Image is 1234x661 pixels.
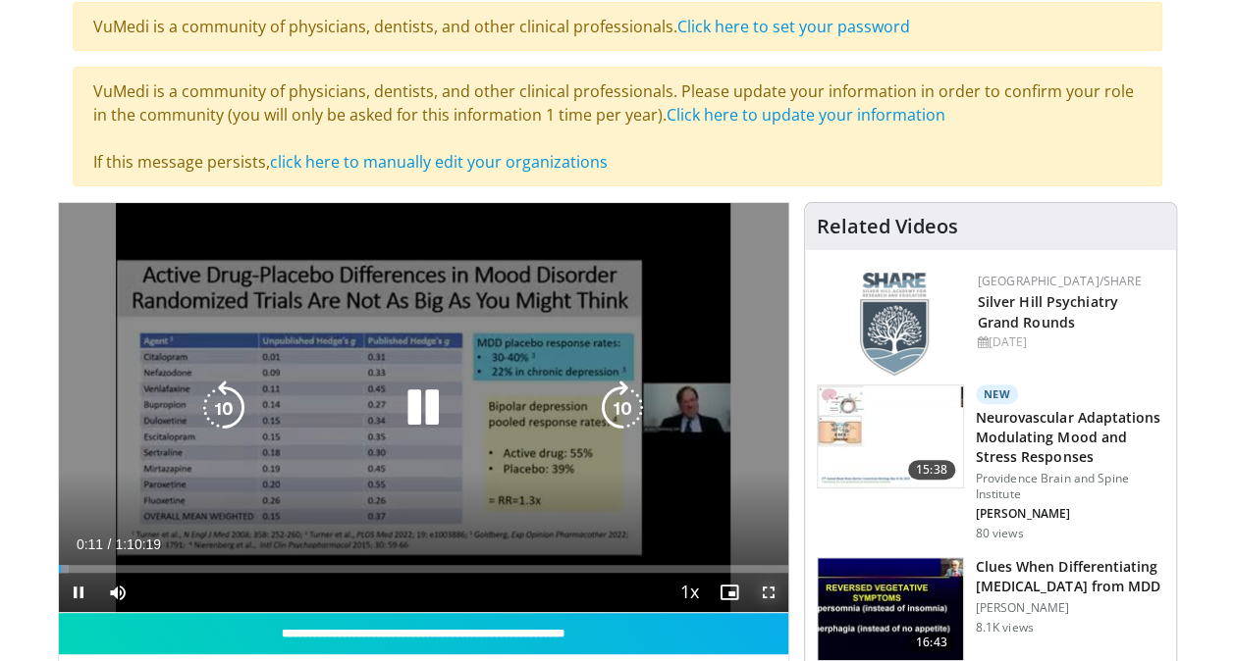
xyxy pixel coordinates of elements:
[710,573,749,612] button: Enable picture-in-picture mode
[976,506,1164,522] p: [PERSON_NAME]
[976,526,1024,541] p: 80 views
[115,536,161,552] span: 1:10:19
[98,573,137,612] button: Mute
[976,471,1164,502] p: Providence Brain and Spine Institute
[860,273,929,376] img: f8aaeb6d-318f-4fcf-bd1d-54ce21f29e87.png.150x105_q85_autocrop_double_scale_upscale_version-0.2.png
[908,460,955,480] span: 15:38
[817,384,1164,541] a: 15:38 New Neurovascular Adaptations Modulating Mood and Stress Responses Providence Brain and Spi...
[59,203,788,613] video-js: Video Player
[817,215,958,238] h4: Related Videos
[978,333,1160,351] div: [DATE]
[818,385,963,487] img: 4562edde-ec7e-4758-8328-0659f7ef333d.150x105_q85_crop-smart_upscale.jpg
[77,536,103,552] span: 0:11
[908,633,955,652] span: 16:43
[108,536,112,552] span: /
[978,292,1118,331] a: Silver Hill Psychiatry Grand Rounds
[73,67,1162,186] div: VuMedi is a community of physicians, dentists, and other clinical professionals. Please update yo...
[270,151,608,173] a: click here to manually edit your organizations
[671,573,710,612] button: Playback Rate
[976,620,1034,636] p: 8.1K views
[818,558,963,660] img: a6520382-d332-4ed3-9891-ee688fa49237.150x105_q85_crop-smart_upscale.jpg
[976,408,1164,467] h3: Neurovascular Adaptations Modulating Mood and Stress Responses
[59,573,98,612] button: Pause
[976,557,1164,596] h3: Clues When Differentiating [MEDICAL_DATA] from MDD
[667,104,945,126] a: Click here to update your information
[677,16,910,37] a: Click here to set your password
[976,600,1164,616] p: [PERSON_NAME]
[749,573,788,612] button: Fullscreen
[59,565,788,573] div: Progress Bar
[817,557,1164,661] a: 16:43 Clues When Differentiating [MEDICAL_DATA] from MDD [PERSON_NAME] 8.1K views
[73,2,1162,51] div: VuMedi is a community of physicians, dentists, and other clinical professionals.
[976,384,1019,404] p: New
[978,273,1142,289] a: [GEOGRAPHIC_DATA]/SHARE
